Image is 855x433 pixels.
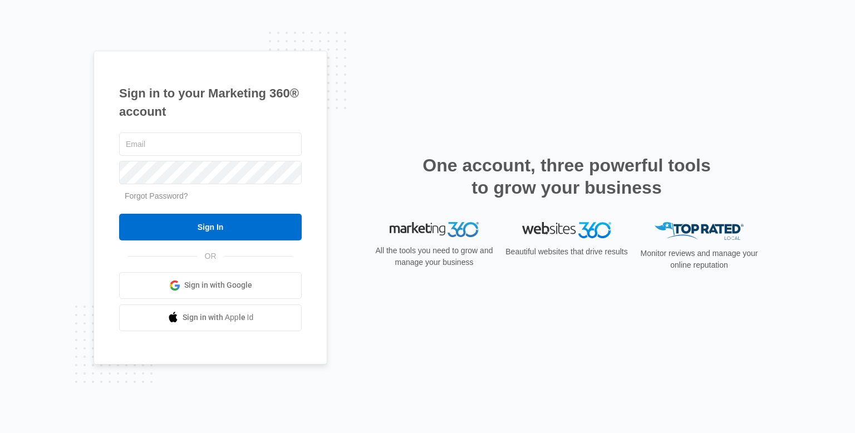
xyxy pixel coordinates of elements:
[183,312,254,323] span: Sign in with Apple Id
[119,132,302,156] input: Email
[655,222,744,240] img: Top Rated Local
[637,248,761,271] p: Monitor reviews and manage your online reputation
[119,272,302,299] a: Sign in with Google
[184,279,252,291] span: Sign in with Google
[522,222,611,238] img: Websites 360
[372,245,497,268] p: All the tools you need to grow and manage your business
[119,304,302,331] a: Sign in with Apple Id
[419,154,714,199] h2: One account, three powerful tools to grow your business
[504,246,629,258] p: Beautiful websites that drive results
[197,250,224,262] span: OR
[119,84,302,121] h1: Sign in to your Marketing 360® account
[390,222,479,238] img: Marketing 360
[119,214,302,240] input: Sign In
[125,191,188,200] a: Forgot Password?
